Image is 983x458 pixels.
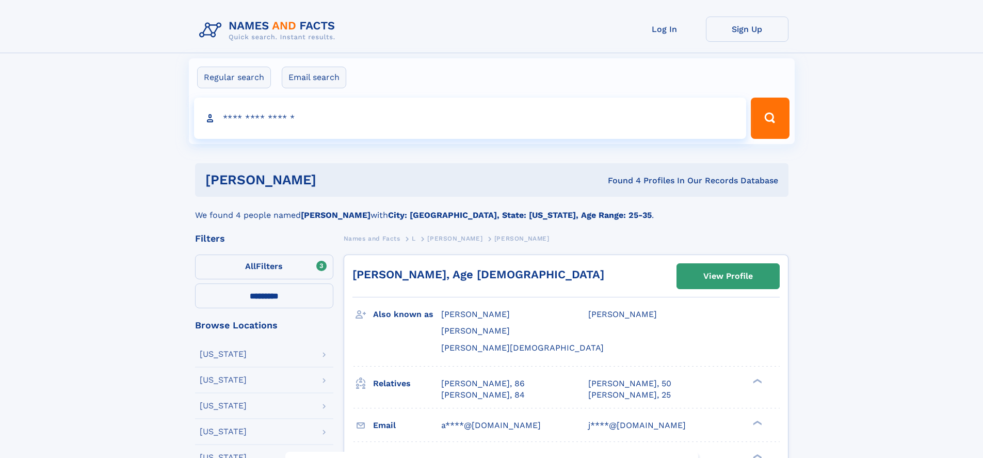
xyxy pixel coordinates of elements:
[441,378,525,389] a: [PERSON_NAME], 86
[352,268,604,281] a: [PERSON_NAME], Age [DEMOGRAPHIC_DATA]
[194,98,747,139] input: search input
[750,419,763,426] div: ❯
[200,350,247,358] div: [US_STATE]
[427,235,482,242] span: [PERSON_NAME]
[200,376,247,384] div: [US_STATE]
[412,235,416,242] span: L
[388,210,652,220] b: City: [GEOGRAPHIC_DATA], State: [US_STATE], Age Range: 25-35
[195,197,788,222] div: We found 4 people named with .
[588,389,671,401] a: [PERSON_NAME], 25
[195,321,333,330] div: Browse Locations
[677,264,779,289] a: View Profile
[373,375,441,392] h3: Relatives
[344,232,400,245] a: Names and Facts
[751,98,789,139] button: Search Button
[623,17,706,42] a: Log In
[588,309,657,319] span: [PERSON_NAME]
[373,417,441,434] h3: Email
[441,389,525,401] a: [PERSON_NAME], 84
[462,175,778,186] div: Found 4 Profiles In Our Records Database
[245,261,256,271] span: All
[282,67,346,88] label: Email search
[195,255,333,279] label: Filters
[441,326,510,336] span: [PERSON_NAME]
[441,309,510,319] span: [PERSON_NAME]
[200,428,247,436] div: [US_STATE]
[373,306,441,323] h3: Also known as
[441,343,604,353] span: [PERSON_NAME][DEMOGRAPHIC_DATA]
[195,17,344,44] img: Logo Names and Facts
[301,210,370,220] b: [PERSON_NAME]
[750,377,763,384] div: ❯
[197,67,271,88] label: Regular search
[195,234,333,243] div: Filters
[703,264,753,288] div: View Profile
[588,378,671,389] a: [PERSON_NAME], 50
[412,232,416,245] a: L
[200,402,247,410] div: [US_STATE]
[494,235,550,242] span: [PERSON_NAME]
[706,17,788,42] a: Sign Up
[205,173,462,186] h1: [PERSON_NAME]
[427,232,482,245] a: [PERSON_NAME]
